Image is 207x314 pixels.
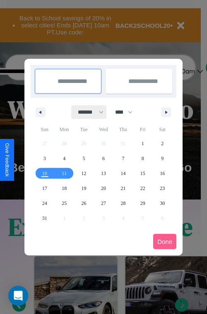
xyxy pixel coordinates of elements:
[54,123,74,136] span: Mon
[161,136,164,151] span: 2
[62,196,67,211] span: 25
[102,151,105,166] span: 6
[8,286,28,306] div: Open Intercom Messenger
[42,196,47,211] span: 24
[4,143,10,177] div: Give Feedback
[35,151,54,166] button: 3
[140,166,145,181] span: 15
[120,181,125,196] span: 21
[94,181,113,196] button: 20
[133,166,152,181] button: 15
[160,196,165,211] span: 30
[133,181,152,196] button: 22
[54,181,74,196] button: 18
[153,234,176,249] button: Done
[82,196,87,211] span: 26
[54,151,74,166] button: 4
[153,196,172,211] button: 30
[133,136,152,151] button: 1
[42,211,47,226] span: 31
[133,123,152,136] span: Fri
[142,136,144,151] span: 1
[113,151,133,166] button: 7
[113,123,133,136] span: Thu
[74,181,94,196] button: 19
[74,166,94,181] button: 12
[43,151,46,166] span: 3
[62,181,67,196] span: 18
[94,123,113,136] span: Wed
[140,181,145,196] span: 22
[74,151,94,166] button: 5
[133,196,152,211] button: 29
[113,196,133,211] button: 28
[113,181,133,196] button: 21
[35,181,54,196] button: 17
[94,196,113,211] button: 27
[153,136,172,151] button: 2
[74,196,94,211] button: 26
[54,196,74,211] button: 25
[35,211,54,226] button: 31
[153,166,172,181] button: 16
[42,181,47,196] span: 17
[35,166,54,181] button: 10
[113,166,133,181] button: 14
[62,166,67,181] span: 11
[133,151,152,166] button: 8
[54,166,74,181] button: 11
[74,123,94,136] span: Tue
[42,166,47,181] span: 10
[153,181,172,196] button: 23
[120,196,125,211] span: 28
[82,166,87,181] span: 12
[82,181,87,196] span: 19
[83,151,85,166] span: 5
[35,123,54,136] span: Sun
[120,166,125,181] span: 14
[101,166,106,181] span: 13
[122,151,124,166] span: 7
[160,166,165,181] span: 16
[35,196,54,211] button: 24
[101,196,106,211] span: 27
[153,151,172,166] button: 9
[142,151,144,166] span: 8
[101,181,106,196] span: 20
[140,196,145,211] span: 29
[63,151,65,166] span: 4
[161,151,164,166] span: 9
[94,151,113,166] button: 6
[160,181,165,196] span: 23
[94,166,113,181] button: 13
[153,123,172,136] span: Sat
